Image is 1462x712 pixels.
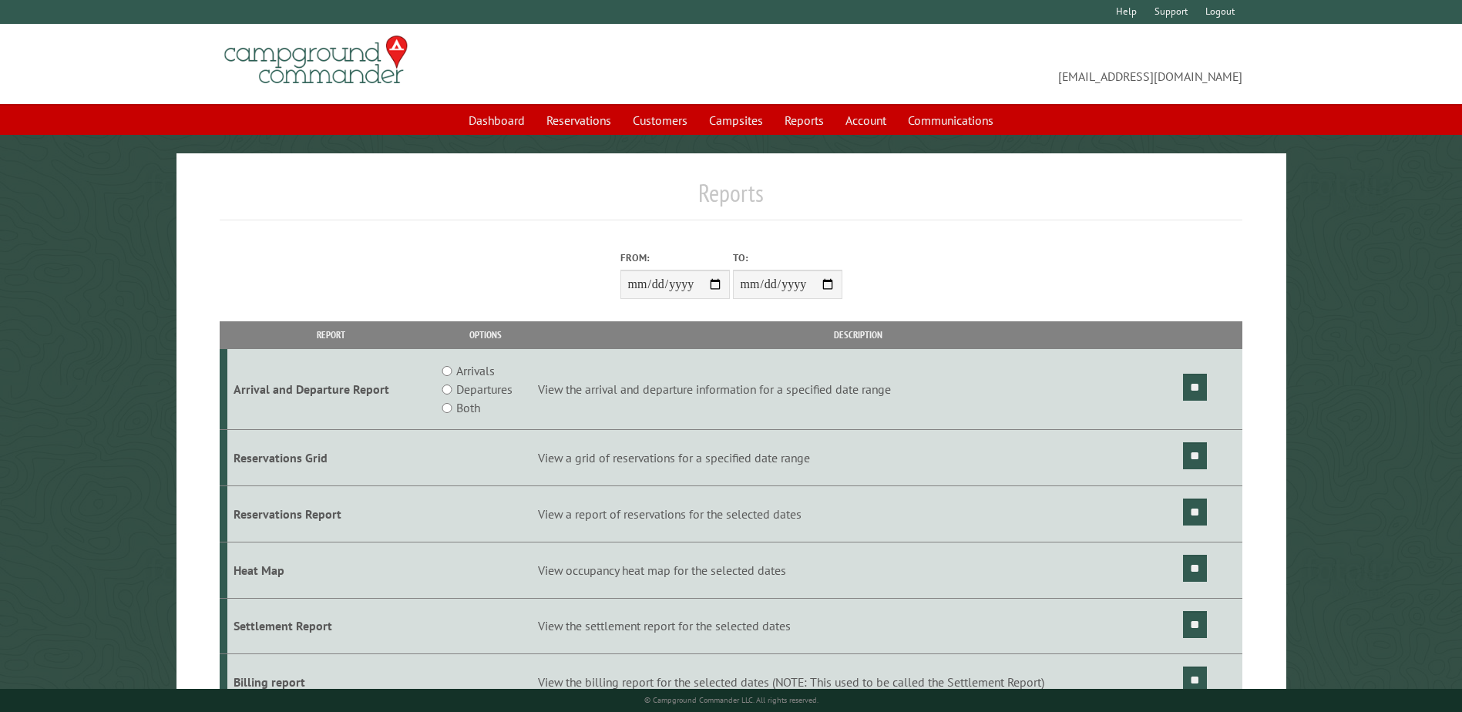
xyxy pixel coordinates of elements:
[536,654,1181,710] td: View the billing report for the selected dates (NOTE: This used to be called the Settlement Report)
[220,30,412,90] img: Campground Commander
[536,349,1181,430] td: View the arrival and departure information for a specified date range
[775,106,833,135] a: Reports
[220,178,1242,220] h1: Reports
[227,430,435,486] td: Reservations Grid
[536,598,1181,654] td: View the settlement report for the selected dates
[537,106,620,135] a: Reservations
[227,349,435,430] td: Arrival and Departure Report
[227,485,435,542] td: Reservations Report
[731,42,1242,86] span: [EMAIL_ADDRESS][DOMAIN_NAME]
[227,542,435,598] td: Heat Map
[456,380,513,398] label: Departures
[459,106,534,135] a: Dashboard
[700,106,772,135] a: Campsites
[435,321,535,348] th: Options
[836,106,896,135] a: Account
[536,485,1181,542] td: View a report of reservations for the selected dates
[644,695,818,705] small: © Campground Commander LLC. All rights reserved.
[623,106,697,135] a: Customers
[620,250,730,265] label: From:
[536,321,1181,348] th: Description
[536,542,1181,598] td: View occupancy heat map for the selected dates
[456,398,480,417] label: Both
[733,250,842,265] label: To:
[227,598,435,654] td: Settlement Report
[899,106,1003,135] a: Communications
[227,321,435,348] th: Report
[536,430,1181,486] td: View a grid of reservations for a specified date range
[227,654,435,710] td: Billing report
[456,361,495,380] label: Arrivals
